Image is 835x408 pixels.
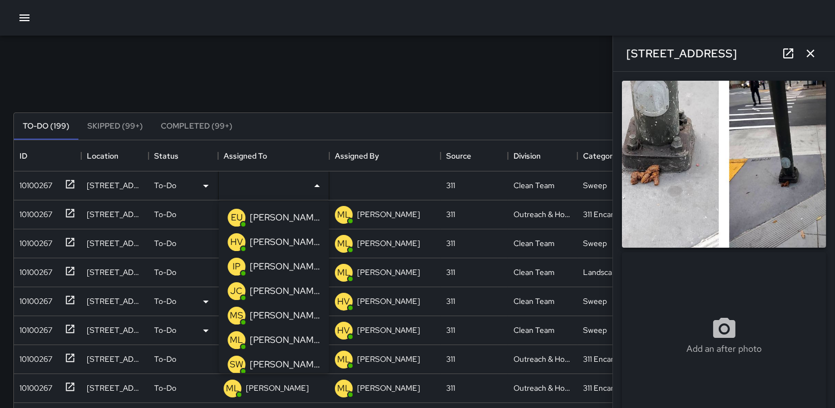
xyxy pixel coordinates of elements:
p: IP [233,260,240,273]
p: HV [338,295,350,308]
p: [PERSON_NAME] [357,296,420,307]
div: 506 Natoma Street [87,353,143,365]
p: [PERSON_NAME] [357,209,420,220]
div: Source [441,140,508,171]
p: To-Do [154,238,176,249]
div: Clean Team [513,325,555,336]
div: 580 Minna Street [87,267,143,278]
div: Division [513,140,541,171]
p: HV [230,235,243,249]
div: 311 [446,382,455,394]
div: 311 [446,296,455,307]
p: [PERSON_NAME] [357,238,420,249]
div: Category [583,140,616,171]
div: 311 Encampments [583,382,641,394]
div: Clean Team [513,296,555,307]
div: 311 [446,238,455,249]
div: 311 Encampments [583,353,641,365]
div: Clean Team [513,238,555,249]
div: 311 [446,267,455,278]
div: 311 [446,180,455,191]
p: To-Do [154,382,176,394]
div: 10100267 [15,262,52,278]
p: To-Do [154,353,176,365]
p: JC [230,284,243,298]
div: Sweep [583,238,607,249]
div: Clean Team [513,180,555,191]
button: To-Do (199) [14,113,78,140]
div: 160 6th Street [87,238,143,249]
p: To-Do [154,296,176,307]
p: [PERSON_NAME] [357,353,420,365]
div: Assigned To [218,140,329,171]
p: HV [338,324,350,337]
div: 10100267 [15,349,52,365]
div: Status [149,140,218,171]
p: EU [231,211,243,224]
div: Location [81,140,149,171]
div: Sweep [583,180,607,191]
div: Landscaping (DG & Weeds) [583,267,641,278]
div: Assigned By [335,140,379,171]
div: Assigned To [224,140,267,171]
p: [PERSON_NAME] [250,235,320,249]
div: Outreach & Hospitality [513,353,572,365]
p: ML [337,353,350,366]
div: 311 [446,353,455,365]
button: Close [309,178,325,194]
p: [PERSON_NAME] [250,284,320,298]
div: Status [154,140,179,171]
p: [PERSON_NAME] [246,382,309,394]
div: 10100267 [15,320,52,336]
div: Outreach & Hospitality [513,209,572,220]
div: 457 Tehama Street [87,296,143,307]
p: [PERSON_NAME] [357,382,420,394]
p: [PERSON_NAME] [250,309,320,322]
p: To-Do [154,267,176,278]
p: ML [226,382,239,395]
div: 10100267 [15,204,52,220]
p: To-Do [154,325,176,336]
p: ML [337,237,350,250]
p: ML [337,382,350,395]
div: 508 Natoma Street [87,382,143,394]
div: Location [87,140,118,171]
div: 311 Encampments [583,209,641,220]
div: Source [446,140,471,171]
div: Division [508,140,577,171]
p: [PERSON_NAME] [357,325,420,336]
div: 10100267 [15,291,52,307]
div: Sweep [583,325,607,336]
div: 10100267 [15,378,52,394]
button: Skipped (99+) [78,113,152,140]
p: To-Do [154,180,176,191]
p: To-Do [154,209,176,220]
div: Outreach & Hospitality [513,382,572,394]
p: [PERSON_NAME] [357,267,420,278]
p: SW [230,358,243,371]
div: Clean Team [513,267,555,278]
p: MS [230,309,243,322]
div: 10100267 [15,175,52,191]
div: 10100267 [15,233,52,249]
p: [PERSON_NAME] Weekly [250,358,320,371]
div: 311 [446,209,455,220]
p: ML [337,208,350,222]
p: [PERSON_NAME] [250,211,320,224]
p: [PERSON_NAME] [250,333,320,347]
div: ID [14,140,81,171]
button: Completed (99+) [152,113,241,140]
div: 508 Natoma Street [87,325,143,336]
p: ML [230,333,243,347]
p: ML [337,266,350,279]
div: ID [19,140,27,171]
div: 64a Harriet Street [87,209,143,220]
div: 311 [446,325,455,336]
div: 99 5th Street [87,180,143,191]
div: Assigned By [329,140,441,171]
div: Sweep [583,296,607,307]
p: [PERSON_NAME] [250,260,320,273]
